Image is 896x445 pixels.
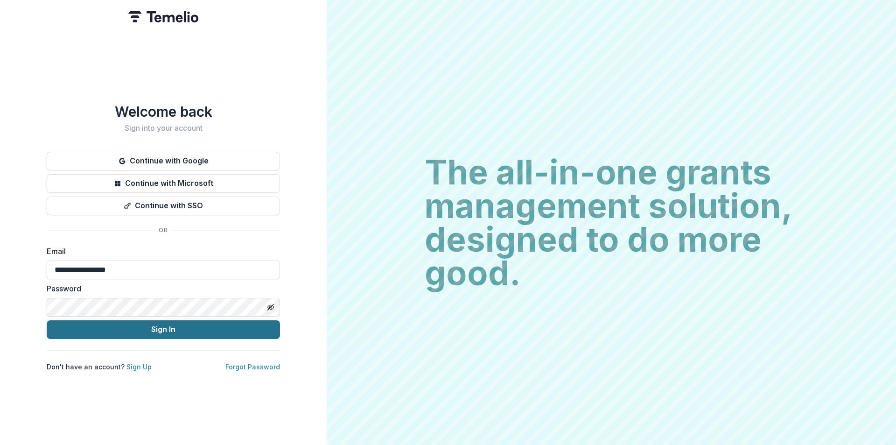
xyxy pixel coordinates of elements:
label: Email [47,246,274,257]
button: Continue with Microsoft [47,174,280,193]
button: Sign In [47,320,280,339]
p: Don't have an account? [47,362,152,372]
button: Continue with SSO [47,197,280,215]
img: Temelio [128,11,198,22]
button: Continue with Google [47,152,280,170]
h1: Welcome back [47,103,280,120]
a: Sign Up [126,363,152,371]
h2: Sign into your account [47,124,280,133]
a: Forgot Password [225,363,280,371]
label: Password [47,283,274,294]
button: Toggle password visibility [263,300,278,315]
